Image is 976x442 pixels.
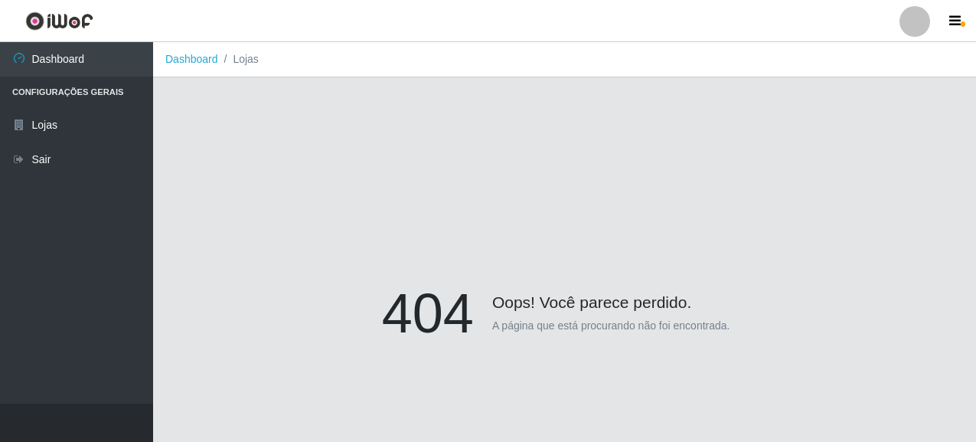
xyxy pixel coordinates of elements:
img: CoreUI Logo [25,11,93,31]
h1: 404 [382,280,474,346]
h4: Oops! Você parece perdido. [382,280,748,312]
nav: breadcrumb [153,42,976,77]
p: A página que está procurando não foi encontrada. [492,318,730,334]
a: Dashboard [165,53,218,65]
li: Lojas [218,51,259,67]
